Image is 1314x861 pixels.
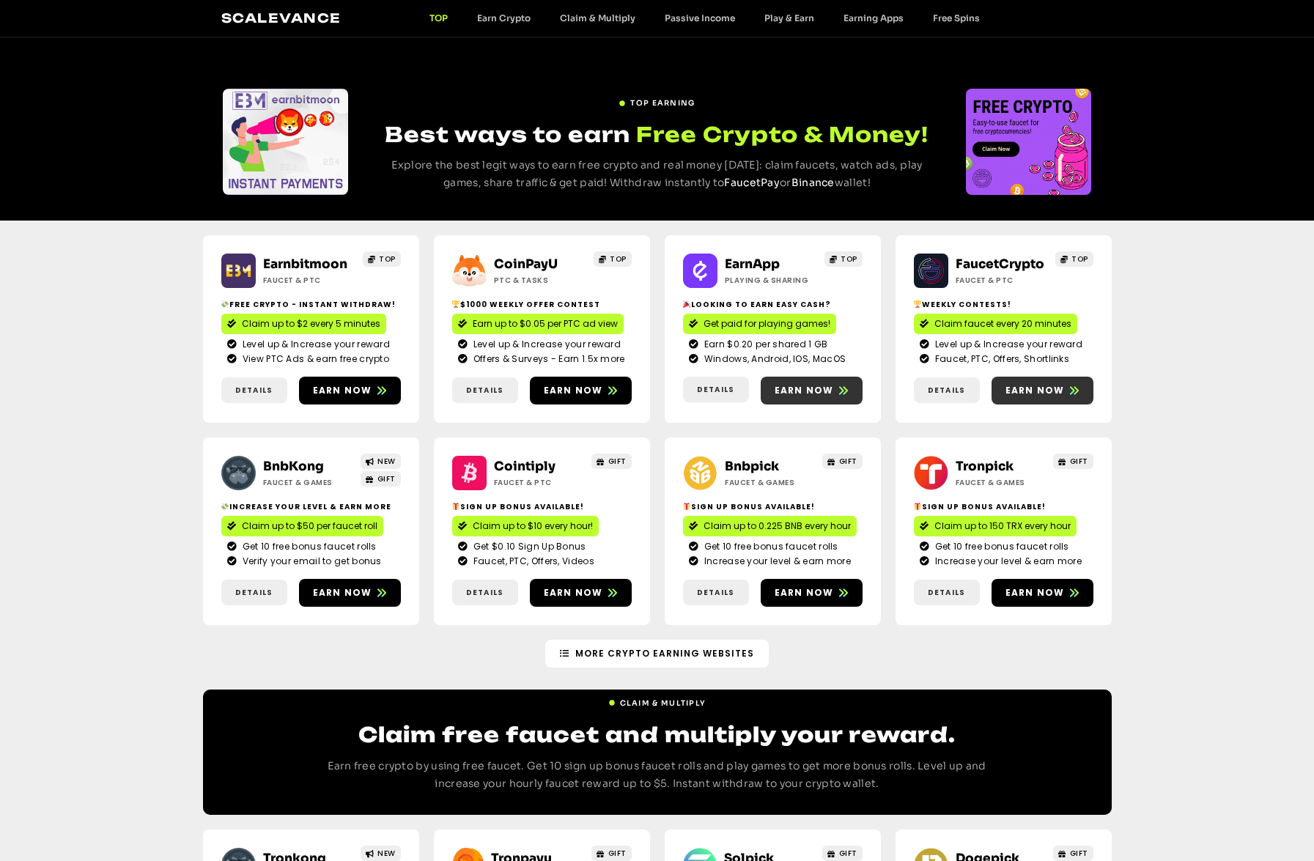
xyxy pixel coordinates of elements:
[683,300,690,308] img: 🎉
[931,338,1082,351] span: Level up & Increase your reward
[452,501,632,512] h2: Sign up bonus available!
[761,579,863,607] a: Earn now
[992,377,1093,404] a: Earn now
[914,299,1093,310] h2: Weekly contests!
[530,377,632,404] a: Earn now
[306,720,1009,749] h2: Claim free faucet and multiply your reward.
[299,579,401,607] a: Earn now
[934,317,1071,330] span: Claim faucet every 20 minutes
[822,454,863,469] a: GIFT
[725,477,816,488] h2: Faucet & Games
[839,456,857,467] span: GIFT
[724,176,780,189] a: FaucetPay
[914,377,980,403] a: Details
[683,314,836,334] a: Get paid for playing games!
[544,384,603,397] span: Earn now
[914,314,1077,334] a: Claim faucet every 20 minutes
[701,540,838,553] span: Get 10 free bonus faucet rolls
[725,275,816,286] h2: Playing & Sharing
[701,555,851,568] span: Increase your level & earn more
[683,580,749,605] a: Details
[791,176,835,189] a: Binance
[415,12,994,23] nav: Menu
[361,846,401,861] a: NEW
[704,317,830,330] span: Get paid for playing games!
[636,120,929,149] span: Free Crypto & Money!
[545,640,769,668] a: More Crypto Earning Websites
[452,503,459,510] img: 🎁
[918,12,994,23] a: Free Spins
[956,256,1044,272] a: FaucetCrypto
[239,540,377,553] span: Get 10 free bonus faucet rolls
[379,254,396,265] span: TOP
[594,251,632,267] a: TOP
[1071,254,1088,265] span: TOP
[239,338,390,351] span: Level up & Increase your reward
[221,516,383,536] a: Claim up to $50 per faucet roll
[470,540,586,553] span: Get $0.10 Sign Up Bonus
[928,385,965,396] span: Details
[313,586,372,599] span: Earn now
[242,520,377,533] span: Claim up to $50 per faucet roll
[494,477,586,488] h2: Faucet & PTC
[452,300,459,308] img: 🏆
[263,275,355,286] h2: Faucet & PTC
[725,459,779,474] a: Bnbpick
[697,384,734,395] span: Details
[591,454,632,469] a: GIFT
[992,579,1093,607] a: Earn now
[775,586,834,599] span: Earn now
[608,848,627,859] span: GIFT
[824,251,863,267] a: TOP
[462,12,545,23] a: Earn Crypto
[683,299,863,310] h2: Looking to Earn Easy Cash?
[956,459,1014,474] a: Tronpick
[239,352,389,366] span: View PTC Ads & earn free crypto
[1053,454,1093,469] a: GIFT
[620,698,706,709] span: Claim & Multiply
[221,580,287,605] a: Details
[361,471,401,487] a: GIFT
[494,256,558,272] a: CoinPayU
[299,377,401,404] a: Earn now
[470,555,594,568] span: Faucet, PTC, Offers, Videos
[1055,251,1093,267] a: TOP
[377,473,396,484] span: GIFT
[591,846,632,861] a: GIFT
[494,459,556,474] a: Cointiply
[956,275,1047,286] h2: Faucet & PTC
[683,503,690,510] img: 🎁
[610,254,627,265] span: TOP
[914,580,980,605] a: Details
[221,503,229,510] img: 💸
[829,12,918,23] a: Earning Apps
[750,12,829,23] a: Play & Earn
[928,587,965,598] span: Details
[452,516,599,536] a: Claim up to $10 every hour!
[385,122,630,147] span: Best ways to earn
[223,89,348,195] div: Slides
[361,454,401,469] a: NEW
[575,647,754,660] span: More Crypto Earning Websites
[630,97,695,108] span: TOP EARNING
[956,477,1047,488] h2: Faucet & Games
[452,299,632,310] h2: $1000 Weekly Offer contest
[306,758,1009,793] p: Earn free crypto by using free faucet. Get 10 sign up bonus faucet rolls and play games to get mo...
[701,338,828,351] span: Earn $0.20 per shared 1 GB
[473,317,618,330] span: Earn up to $0.05 per PTC ad view
[931,540,1069,553] span: Get 10 free bonus faucet rolls
[841,254,857,265] span: TOP
[473,520,593,533] span: Claim up to $10 every hour!
[494,275,586,286] h2: ptc & Tasks
[1070,848,1088,859] span: GIFT
[914,501,1093,512] h2: Sign Up Bonus Available!
[839,848,857,859] span: GIFT
[466,385,503,396] span: Details
[530,579,632,607] a: Earn now
[242,317,380,330] span: Claim up to $2 every 5 minutes
[221,314,386,334] a: Claim up to $2 every 5 minutes
[683,516,857,536] a: Claim up to 0.225 BNB every hour
[221,377,287,403] a: Details
[704,520,851,533] span: Claim up to 0.225 BNB every hour
[235,385,273,396] span: Details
